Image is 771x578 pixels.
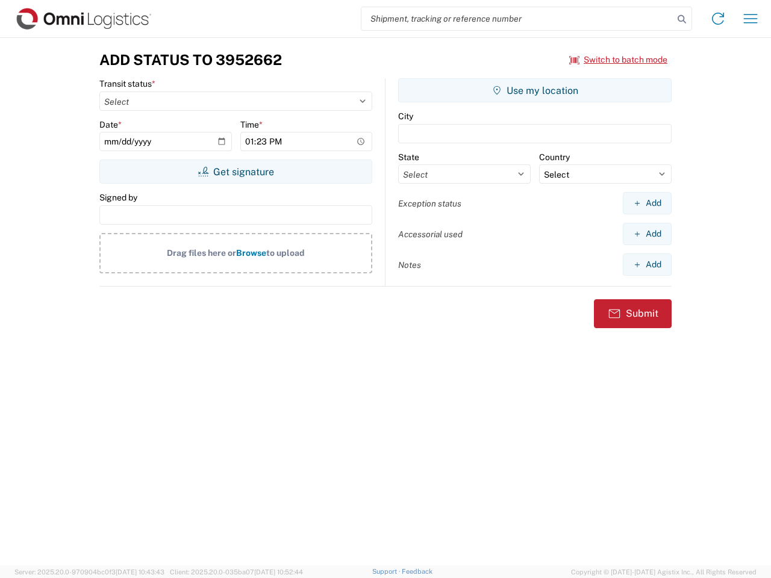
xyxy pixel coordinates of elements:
[398,198,461,209] label: Exception status
[402,568,432,575] a: Feedback
[372,568,402,575] a: Support
[398,152,419,163] label: State
[99,78,155,89] label: Transit status
[594,299,672,328] button: Submit
[240,119,263,130] label: Time
[99,192,137,203] label: Signed by
[170,568,303,576] span: Client: 2025.20.0-035ba07
[569,50,667,70] button: Switch to batch mode
[623,223,672,245] button: Add
[571,567,757,577] span: Copyright © [DATE]-[DATE] Agistix Inc., All Rights Reserved
[116,568,164,576] span: [DATE] 10:43:43
[99,51,282,69] h3: Add Status to 3952662
[398,78,672,102] button: Use my location
[254,568,303,576] span: [DATE] 10:52:44
[14,568,164,576] span: Server: 2025.20.0-970904bc0f3
[99,160,372,184] button: Get signature
[623,253,672,276] button: Add
[236,248,266,258] span: Browse
[266,248,305,258] span: to upload
[361,7,673,30] input: Shipment, tracking or reference number
[398,111,413,122] label: City
[398,259,421,270] label: Notes
[398,229,463,240] label: Accessorial used
[167,248,236,258] span: Drag files here or
[99,119,122,130] label: Date
[623,192,672,214] button: Add
[539,152,570,163] label: Country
